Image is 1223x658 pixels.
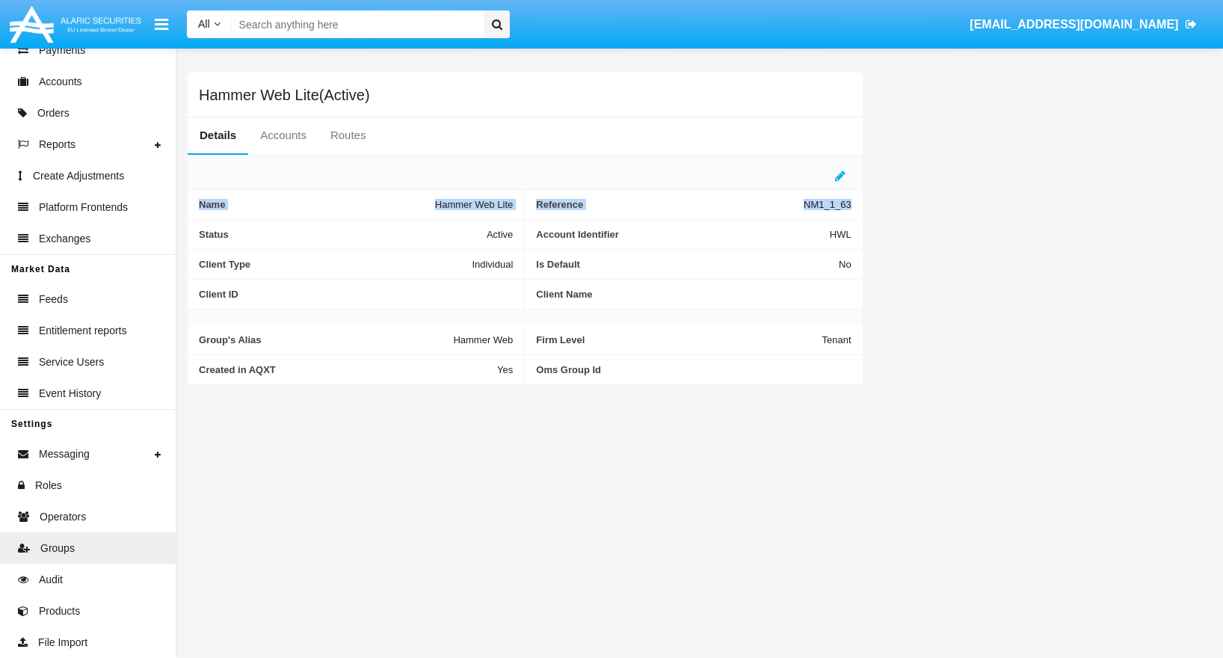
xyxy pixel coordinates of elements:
[199,289,513,300] span: Client ID
[199,259,472,270] span: Client Type
[39,446,90,462] span: Messaging
[39,43,85,58] span: Payments
[199,199,435,210] span: Name
[39,603,80,619] span: Products
[188,117,248,153] a: Details
[39,572,63,588] span: Audit
[435,199,514,210] span: Hammer Web Lite
[187,16,232,32] a: All
[232,10,479,38] input: Search
[536,334,822,345] span: Firm Level
[40,541,75,556] span: Groups
[199,229,487,240] span: Status
[839,259,851,270] span: No
[39,74,82,90] span: Accounts
[39,323,127,339] span: Entitlement reports
[497,364,513,375] span: Yes
[35,478,62,493] span: Roles
[830,229,851,240] span: HWL
[318,117,378,153] a: Routes
[199,364,497,375] span: Created in AQXT
[39,200,128,215] span: Platform Frontends
[536,259,839,270] span: Is Default
[199,334,453,345] span: Group's Alias
[37,105,70,121] span: Orders
[248,117,318,153] a: Accounts
[536,364,851,375] span: Oms Group Id
[804,199,851,210] span: NM1_1_63
[33,168,124,184] span: Create Adjustments
[198,18,210,30] span: All
[822,334,851,345] span: Tenant
[39,386,101,402] span: Event History
[38,635,87,651] span: File Import
[39,354,104,370] span: Service Users
[39,137,76,153] span: Reports
[7,2,144,46] img: Logo image
[487,229,513,240] span: Active
[39,231,90,247] span: Exchanges
[536,229,829,240] span: Account Identifier
[536,289,851,300] span: Client Name
[536,199,804,210] span: Reference
[39,292,68,307] span: Feeds
[963,4,1204,46] a: [EMAIL_ADDRESS][DOMAIN_NAME]
[199,89,370,101] h5: Hammer Web Lite(Active)
[453,334,513,345] span: Hammer Web
[970,18,1178,31] span: [EMAIL_ADDRESS][DOMAIN_NAME]
[472,259,513,270] span: Individual
[40,509,86,525] span: Operators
